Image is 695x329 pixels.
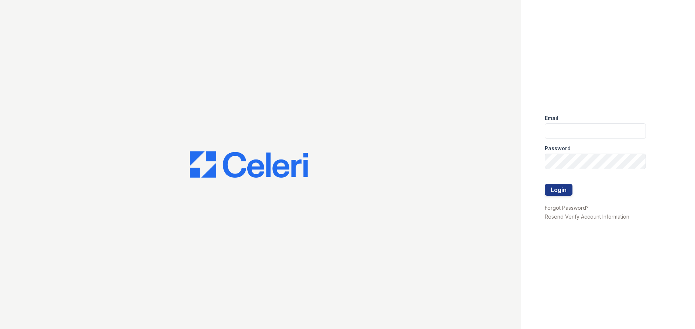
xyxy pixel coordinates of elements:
[545,145,571,152] label: Password
[545,205,589,211] a: Forgot Password?
[545,184,572,196] button: Login
[545,114,558,122] label: Email
[190,151,308,178] img: CE_Logo_Blue-a8612792a0a2168367f1c8372b55b34899dd931a85d93a1a3d3e32e68fde9ad4.png
[545,213,629,220] a: Resend Verify Account Information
